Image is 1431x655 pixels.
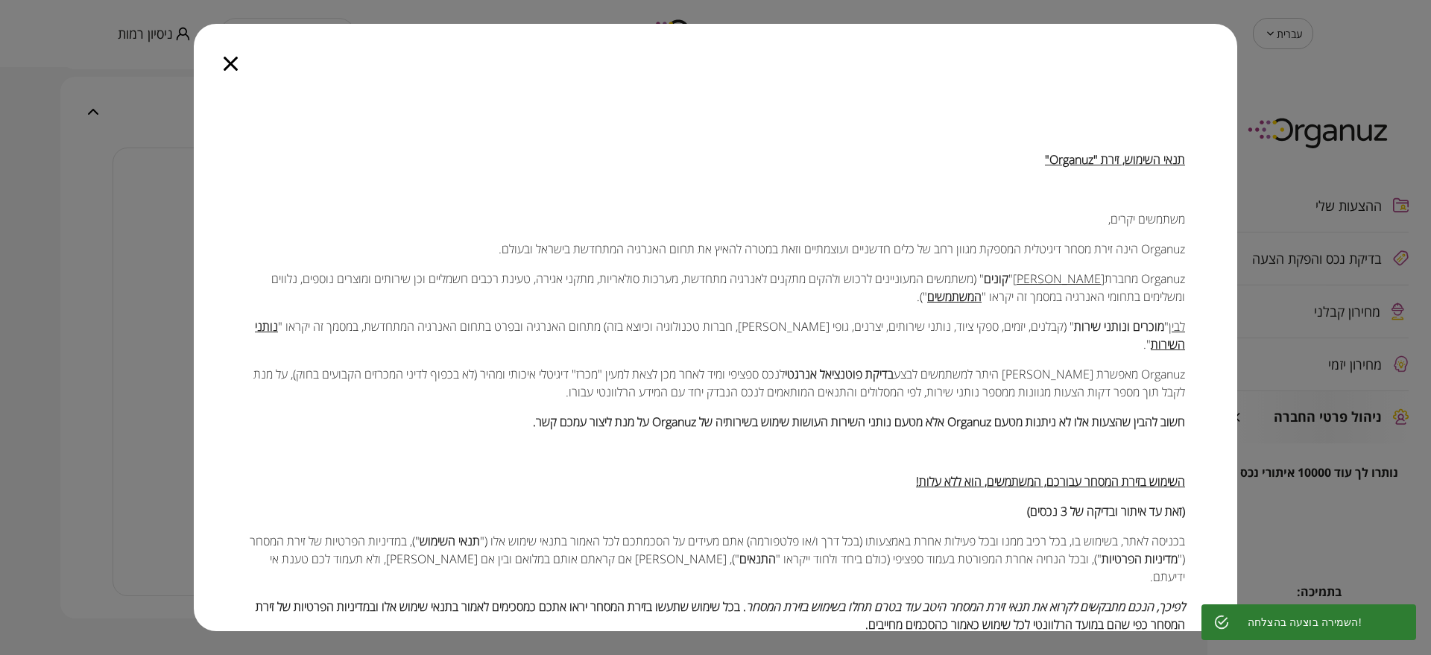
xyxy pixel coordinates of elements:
p: " " (קבלנים, יזמים, ספקי ציוד, נותני שירותים, יצרנים, גופי [PERSON_NAME], חברות טכנולוגיה וכיוצא ... [246,317,1185,353]
p: Organuz מחברת " " (משתמשים המעוניינים לרכוש ולהקים מתקנים לאנרגיה מתחדשת, מערכות סולאריות, מתקני ... [246,270,1185,306]
span: [PERSON_NAME] [1013,270,1105,287]
strong: תנאי השימוש [420,533,480,549]
p: בכניסה לאתר, בשימוש בו, בכל רכיב ממנו ובכל פעילות אחרת באמצעותו (בכל דרך ו/או פלטפורמה) אתם מעידי... [246,532,1185,586]
p: Organuz מאפשרת [PERSON_NAME] היתר למשתמשים לבצע לנכס ספציפי ומיד לאחר מכן לצאת למעין "מכרז" דיגיט... [246,365,1185,401]
strong: . בכל שימוש שתעשו בזירת המסחר יראו אתכם כמסכימים לאמור בתנאי שימוש אלו ובמדיניות הפרטיות של זירת ... [256,598,1185,633]
strong: קונים [984,270,1008,287]
strong: התנאים [739,551,776,567]
span: לבין [1169,318,1185,335]
strong: השימוש בזירת המסחר עבורכם, המשתמשים, הוא ללא עלות! [916,473,1185,490]
strong: (זאת עד איתור ובדיקה של 3 נכסים) [1027,503,1185,519]
em: לפיכך, הנכם מתבקשים לקרוא את תנאי זירת המסחר היטב עוד בטרם תחלו בשימוש בזירת המסחר [746,598,1185,615]
strong: מוכרים ונותני שירות [1074,318,1164,335]
p: משתמשים יקרים, [246,210,1185,228]
strong: תנאי השימוש, זירת "Organuz" [1045,151,1185,168]
strong: חשוב להבין שהצעות אלו לא ניתנות מטעם Organuz אלא מטעם נותני השירות העושות שימוש בשירותיה של Organ... [533,414,1185,430]
strong: נותני השירות [255,318,1185,352]
strong: המשתמשים [927,288,982,305]
p: Organuz הינה זירת מסחר דיגיטלית המספקת מגוון רחב של כלים חדשניים ועוצמתיים וזאת במטרה להאיץ את תח... [246,240,1185,258]
strong: מדיניות הפרטיות [1102,551,1178,567]
div: השמירה בוצעה בהצלחה! [1248,609,1362,636]
strong: בדיקת פוטנציאל אנרגטי [785,366,894,382]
